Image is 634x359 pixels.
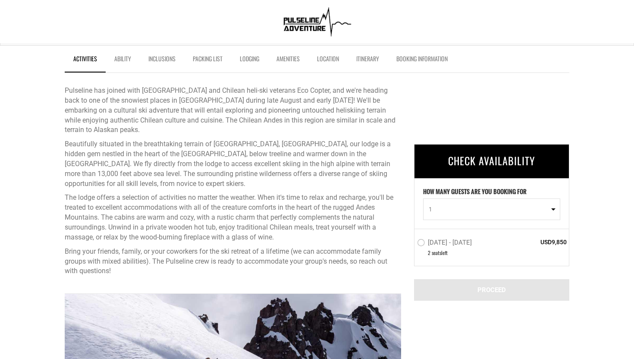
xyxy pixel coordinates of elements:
a: Amenities [268,50,308,72]
span: 1 [429,205,549,214]
img: 1638909355.png [280,4,355,39]
p: Pulseline has joined with [GEOGRAPHIC_DATA] and Chilean heli-ski veterans Eco Copter, and we're h... [65,86,401,135]
p: Bring your friends, family, or your coworkers for the ski retreat of a lifetime (we can accommoda... [65,247,401,277]
span: s [439,249,441,256]
label: HOW MANY GUESTS ARE YOU BOOKING FOR [423,187,527,198]
p: Beautifully situated in the breathtaking terrain of [GEOGRAPHIC_DATA], [GEOGRAPHIC_DATA], our lod... [65,139,401,189]
a: Lodging [231,50,268,72]
p: The lodge offers a selection of activities no matter the weather. When it's time to relax and rec... [65,193,401,242]
a: Packing List [184,50,231,72]
a: BOOKING INFORMATION [388,50,456,72]
span: seat left [432,249,448,256]
a: Ability [106,50,140,72]
a: Itinerary [348,50,388,72]
a: Inclusions [140,50,184,72]
span: 2 [428,249,430,256]
a: Location [308,50,348,72]
span: USD9,850 [504,238,567,246]
button: 1 [423,198,560,220]
a: Activities [65,50,106,72]
span: CHECK AVAILABILITY [448,153,535,169]
label: [DATE] - [DATE] [417,239,474,249]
